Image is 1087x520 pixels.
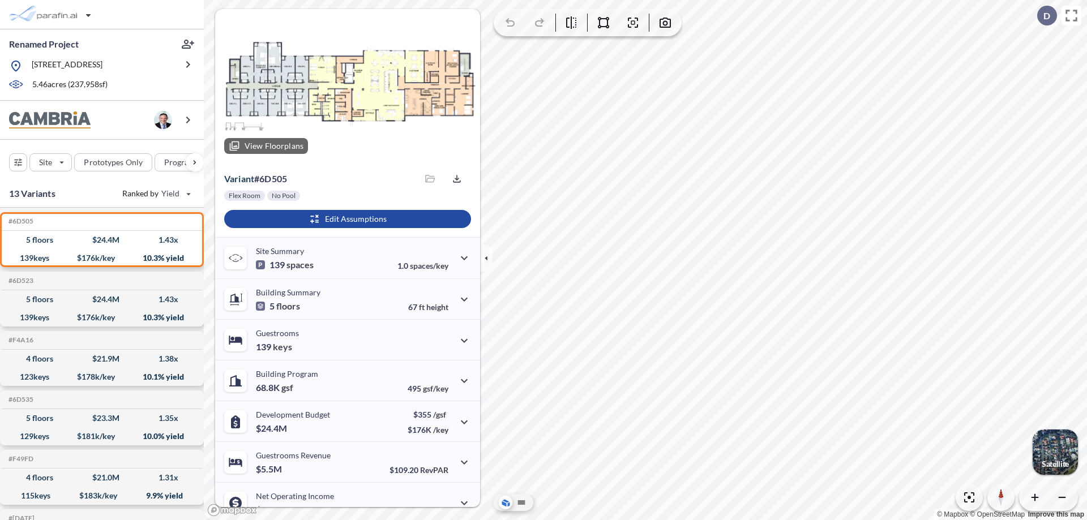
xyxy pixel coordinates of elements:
[256,287,320,297] p: Building Summary
[6,455,33,463] h5: Click to copy the code
[256,259,314,270] p: 139
[32,59,102,73] p: [STREET_ADDRESS]
[408,410,448,419] p: $355
[256,382,293,393] p: 68.8K
[9,111,91,129] img: BrandImage
[408,302,448,312] p: 67
[515,496,528,509] button: Site Plan
[39,157,52,168] p: Site
[256,504,284,515] p: $2.5M
[400,506,448,515] p: 45.0%
[423,506,448,515] span: margin
[272,191,296,200] p: No Pool
[256,450,331,460] p: Guestrooms Revenue
[84,157,143,168] p: Prototypes Only
[256,423,289,434] p: $24.4M
[1033,429,1078,475] button: Switcher ImageSatellite
[6,396,33,403] h5: Click to copy the code
[408,425,448,435] p: $176K
[32,79,108,91] p: 5.46 acres ( 237,958 sf)
[113,184,198,203] button: Ranked by Yield
[256,463,284,475] p: $5.5M
[256,246,304,256] p: Site Summary
[245,141,303,151] p: View Floorplans
[433,425,448,435] span: /key
[937,510,968,518] a: Mapbox
[970,510,1025,518] a: OpenStreetMap
[1042,459,1069,469] p: Satellite
[1043,11,1050,21] p: D
[325,213,387,225] p: Edit Assumptions
[229,191,260,200] p: Flex Room
[426,302,448,312] span: height
[9,187,55,200] p: 13 Variants
[224,173,254,184] span: Variant
[419,302,425,312] span: ft
[155,153,216,171] button: Program
[397,261,448,270] p: 1.0
[6,336,33,344] h5: Click to copy the code
[161,188,180,199] span: Yield
[256,341,292,353] p: 139
[256,410,330,419] p: Development Budget
[164,157,196,168] p: Program
[423,384,448,393] span: gsf/key
[256,369,318,379] p: Building Program
[286,259,314,270] span: spaces
[224,210,471,228] button: Edit Assumptions
[408,384,448,393] p: 495
[29,153,72,171] button: Site
[1033,429,1078,475] img: Switcher Image
[281,382,293,393] span: gsf
[154,111,172,129] img: user logo
[6,217,33,225] h5: Click to copy the code
[256,328,299,338] p: Guestrooms
[1028,510,1084,518] a: Improve this map
[276,300,300,312] span: floors
[499,496,512,509] button: Aerial View
[207,504,257,517] a: Mapbox homepage
[74,153,152,171] button: Prototypes Only
[420,465,448,475] span: RevPAR
[6,277,33,285] h5: Click to copy the code
[273,341,292,353] span: keys
[256,491,334,501] p: Net Operating Income
[410,261,448,270] span: spaces/key
[9,38,79,50] p: Renamed Project
[390,465,448,475] p: $109.20
[256,300,300,312] p: 5
[224,173,287,184] p: # 6d505
[433,410,446,419] span: /gsf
